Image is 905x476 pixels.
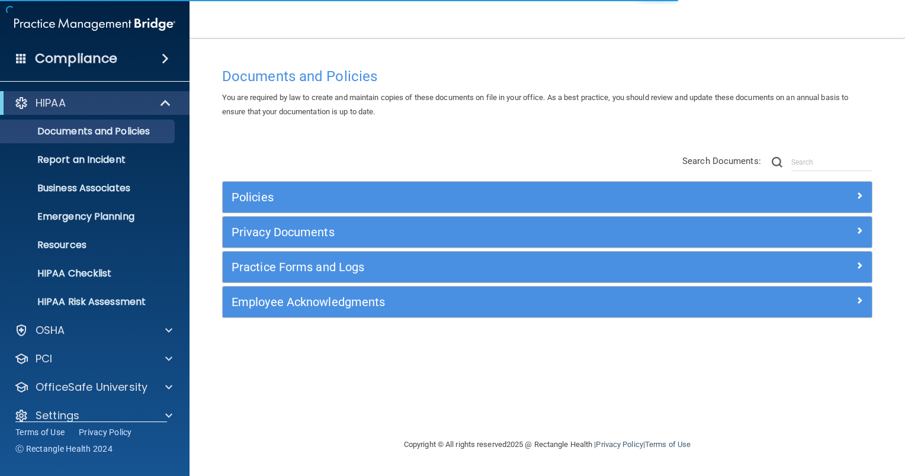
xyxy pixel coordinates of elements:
[232,226,701,239] h5: Privacy Documents
[79,426,132,438] a: Privacy Policy
[8,126,169,137] p: Documents and Policies
[232,260,701,274] h5: Practice Forms and Logs
[232,223,863,242] a: Privacy Documents
[8,268,169,279] p: HIPAA Checklist
[35,50,117,67] h4: Compliance
[15,443,113,455] span: Ⓒ Rectangle Health 2024
[232,295,701,308] h5: Employee Acknowledgments
[14,96,172,110] a: HIPAA
[222,69,872,84] h4: Documents and Policies
[331,426,763,464] div: Copyright © All rights reserved 2025 @ Rectangle Health | |
[232,258,863,276] a: Practice Forms and Logs
[36,409,79,423] p: Settings
[36,380,147,394] p: OfficeSafe University
[232,191,701,204] h5: Policies
[232,292,863,311] a: Employee Acknowledgments
[791,153,872,171] input: Search
[222,93,848,116] span: You are required by law to create and maintain copies of these documents on file in your office. ...
[8,211,169,223] p: Emergency Planning
[15,426,65,438] a: Terms of Use
[772,157,782,168] img: ic-search.3b580494.png
[645,440,691,449] a: Terms of Use
[14,380,172,394] a: OfficeSafe University
[8,154,169,166] p: Report an Incident
[14,12,175,36] img: PMB logo
[8,296,169,308] p: HIPAA Risk Assessment
[36,323,65,337] p: OSHA
[232,188,863,207] a: Policies
[14,409,172,423] a: Settings
[8,182,169,194] p: Business Associates
[14,352,172,366] a: PCI
[8,239,169,251] p: Resources
[596,440,643,449] a: Privacy Policy
[36,96,66,110] p: HIPAA
[14,323,172,337] a: OSHA
[36,352,52,366] p: PCI
[682,156,761,166] span: Search Documents:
